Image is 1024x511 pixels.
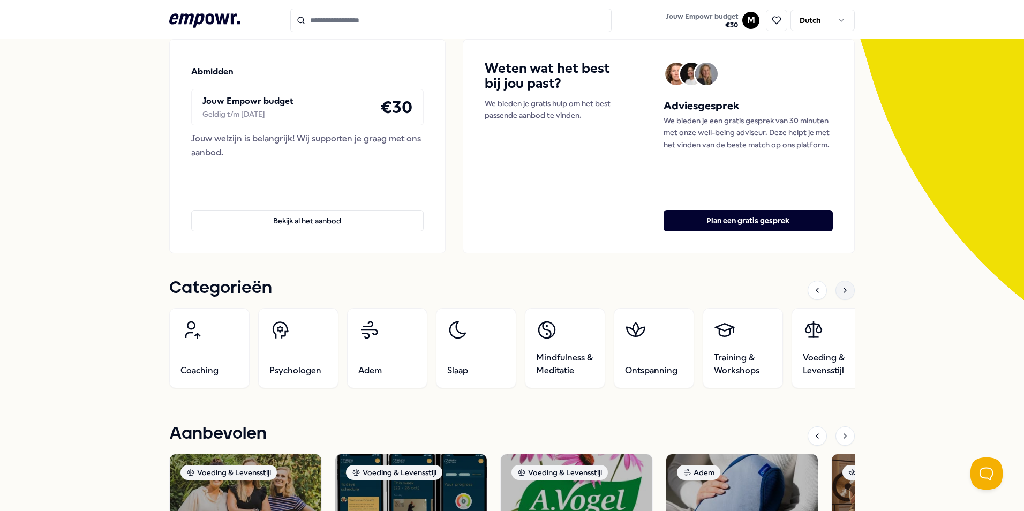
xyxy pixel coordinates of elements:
span: Jouw Empowr budget [666,12,738,21]
a: Bekijk al het aanbod [191,193,424,231]
button: Bekijk al het aanbod [191,210,424,231]
h4: Weten wat het best bij jou past? [485,61,620,91]
div: Ontspanning [842,465,910,480]
a: Jouw Empowr budget€30 [661,9,742,32]
h1: Categorieën [169,275,272,302]
div: Geldig t/m [DATE] [202,108,293,120]
div: Adem [677,465,720,480]
div: Voeding & Levensstijl [346,465,442,480]
h4: € 30 [380,94,412,121]
a: Ontspanning [614,308,694,388]
span: Adem [358,364,382,377]
img: Avatar [665,63,688,85]
span: € 30 [666,21,738,29]
div: Voeding & Levensstijl [511,465,608,480]
a: Training & Workshops [703,308,783,388]
h1: Aanbevolen [169,420,267,447]
a: Psychologen [258,308,338,388]
img: Avatar [695,63,718,85]
button: Plan een gratis gesprek [664,210,833,231]
span: Training & Workshops [714,351,772,377]
span: Psychologen [269,364,321,377]
a: Adem [347,308,427,388]
iframe: Help Scout Beacon - Open [970,457,1003,490]
span: Voeding & Levensstijl [803,351,861,377]
span: Coaching [180,364,219,377]
p: We bieden je gratis hulp om het best passende aanbod te vinden. [485,97,620,122]
div: Jouw welzijn is belangrijk! Wij supporten je graag met ons aanbod. [191,132,424,159]
h5: Adviesgesprek [664,97,833,115]
span: Slaap [447,364,468,377]
a: Voeding & Levensstijl [792,308,872,388]
span: Mindfulness & Meditatie [536,351,594,377]
input: Search for products, categories or subcategories [290,9,612,32]
a: Mindfulness & Meditatie [525,308,605,388]
a: Coaching [169,308,250,388]
div: Voeding & Levensstijl [180,465,277,480]
button: Jouw Empowr budget€30 [664,10,740,32]
a: Slaap [436,308,516,388]
span: Ontspanning [625,364,677,377]
button: M [742,12,759,29]
p: Abmidden [191,65,234,79]
p: We bieden je een gratis gesprek van 30 minuten met onze well-being adviseur. Deze helpt je met he... [664,115,833,151]
p: Jouw Empowr budget [202,94,293,108]
img: Avatar [680,63,703,85]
